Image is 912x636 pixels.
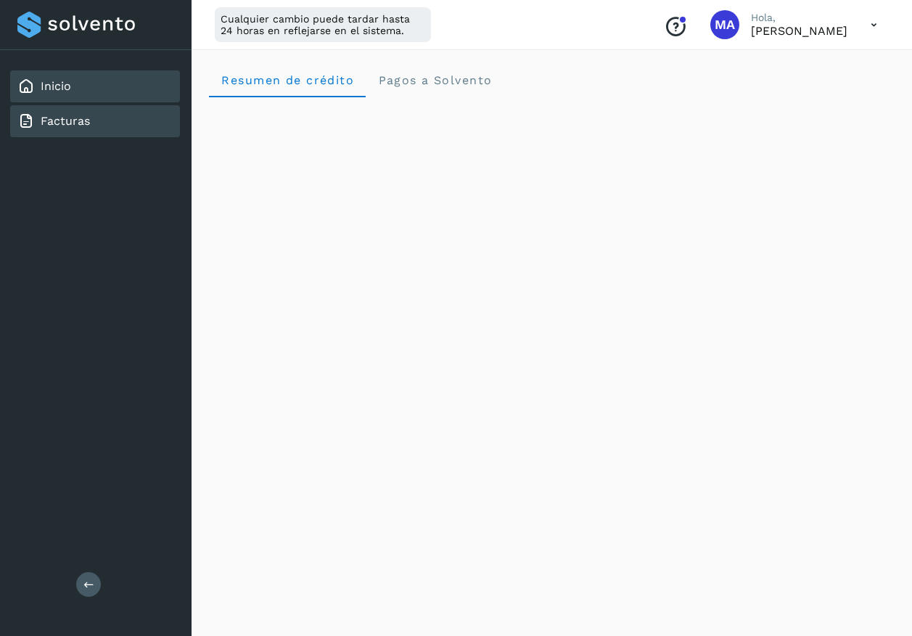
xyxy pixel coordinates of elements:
span: Pagos a Solvento [377,73,492,87]
div: Inicio [10,70,180,102]
div: Cualquier cambio puede tardar hasta 24 horas en reflejarse en el sistema. [215,7,431,42]
p: Hola, [751,12,847,24]
a: Inicio [41,79,71,93]
span: Resumen de crédito [221,73,354,87]
p: Manuel Alonso Erives [751,24,847,38]
a: Facturas [41,114,90,128]
div: Facturas [10,105,180,137]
